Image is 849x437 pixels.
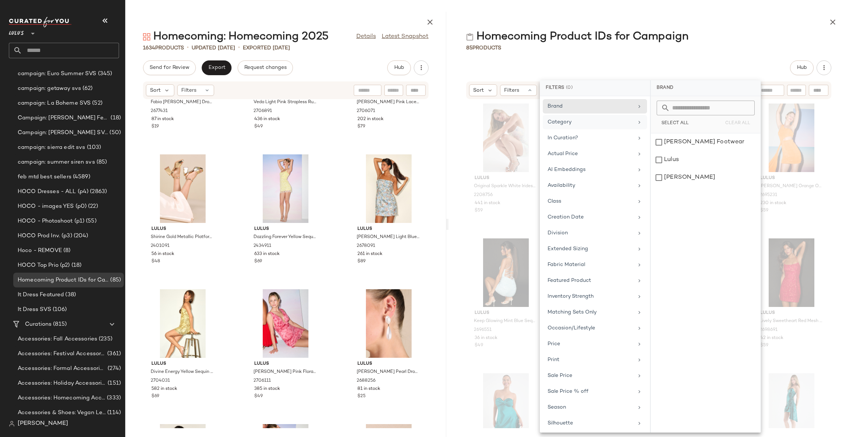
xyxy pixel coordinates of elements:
img: svg%3e [9,421,15,427]
span: (22) [87,202,98,211]
span: Lulus [357,361,420,367]
div: Division [548,229,633,237]
span: [PERSON_NAME] Orange One-Shoulder Cutout Sash Mini Dress [759,183,822,190]
span: Send for Review [149,65,189,71]
span: HOCO - images YES (p0) [18,202,87,211]
span: HOCO Top Prio (p2) [18,261,70,270]
span: (85) [95,158,107,167]
span: (52) [91,99,102,108]
p: updated [DATE] [192,44,235,52]
div: Fabric Material [548,261,633,269]
div: Occasion/Lifestyle [548,324,633,332]
span: Accessories: Formal Accessories [18,364,106,373]
span: Keep Glowing Mint Blue Sequin Lace-Up Bodycon Mini Dress [474,318,537,325]
div: In Curation? [548,134,633,142]
span: (361) [106,350,121,358]
div: Filters [540,80,650,96]
div: AI Embeddings [548,166,633,174]
span: 2208756 [474,192,493,199]
span: 85 [466,45,472,51]
span: Hub [394,65,404,71]
span: 2677431 [151,108,168,115]
span: 56 in stock [151,251,174,258]
span: [PERSON_NAME] Pearl Drop Earrings [357,369,419,375]
span: HOCO Prod Inv. (p3) [18,232,72,240]
span: campaign: getaway svs [18,84,81,93]
span: 385 in stock [254,386,280,392]
span: It Dress Featured [18,291,64,299]
span: Accessories: Festival Accessories [18,350,106,358]
a: Latest Snapshot [382,32,429,41]
img: 2696551_01_hero_2025-07-11.jpg [469,238,543,307]
span: (204) [72,232,88,240]
span: (85) [109,276,121,284]
div: Homecoming: Homecoming 2025 [143,29,329,44]
span: 2706891 [254,108,272,115]
span: 87 in stock [151,116,174,123]
span: 2698691 [759,327,778,333]
span: $49 [475,342,483,349]
span: Accessories: Fall Accessories [18,335,97,343]
div: Products [466,44,501,52]
span: campaign: summer siren svs [18,158,95,167]
span: Shirine Gold Metallic Platform Ankle Strap Heels [151,234,213,241]
div: Matching Sets Only [548,308,633,316]
span: Export [208,65,225,71]
span: [PERSON_NAME] Light Blue Embroidered Sequin Mini Dress [357,234,419,241]
span: Lulus [254,361,317,367]
div: Silhouette [548,419,633,427]
span: 2688256 [357,378,375,384]
button: Hub [387,60,411,75]
span: $25 [357,393,366,400]
span: Hoco - REMOVE [18,247,62,255]
div: Sale Price [548,372,633,380]
span: 2696551 [474,327,492,333]
span: $79 [357,123,365,130]
div: Class [548,197,633,205]
span: Filters [504,87,519,94]
div: Brand [548,102,633,110]
span: Request changes [244,65,287,71]
span: $69 [254,258,262,265]
span: Accessories & Shoes: Vegan Leather [18,409,106,417]
span: (18) [70,261,82,270]
span: • [187,43,189,52]
div: Homecoming Product IDs for Campaign [466,29,689,44]
span: (235) [97,335,112,343]
span: Lulus [475,310,537,317]
span: Curations [25,320,52,329]
img: 13017581_2434911.jpg [248,154,323,223]
span: HOCO - Photoshoot (p1) [18,217,84,226]
img: 2678091_01_hero_2025-07-09.jpg [352,154,426,223]
span: 441 in stock [475,200,500,207]
span: campaign: Euro Summer SVS [18,70,97,78]
span: 2678091 [357,243,375,249]
div: Actual Price [548,150,633,158]
span: 2704031 [151,378,170,384]
span: Lulus [760,175,823,182]
div: Extended Sizing [548,245,633,253]
span: $48 [151,258,160,265]
span: (55) [84,217,97,226]
span: (4589) [71,173,90,181]
span: Filters [181,87,196,94]
span: 36 in stock [475,335,497,342]
span: Lulus [151,361,214,367]
img: 2704031_01_hero_2025-06-10.jpg [146,289,220,358]
span: $59 [475,207,483,214]
span: Accessories: Homecoming Accessories [18,394,105,402]
span: (106) [51,305,67,314]
span: It Dress SVS [18,305,51,314]
span: Original Sparkle White Iridescent Sequin Backless Mini Dress [474,183,537,190]
span: $59 [760,207,768,214]
span: (62) [81,84,93,93]
span: Accessories: Holiday Accessories [18,379,106,388]
span: (815) [52,320,67,329]
span: Lulus [254,226,317,233]
span: $69 [151,393,159,400]
div: Inventory Strength [548,293,633,300]
div: Price [548,340,633,348]
span: (345) [97,70,112,78]
div: Brand [651,80,761,96]
p: Exported [DATE] [243,44,290,52]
